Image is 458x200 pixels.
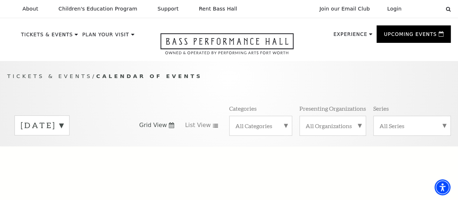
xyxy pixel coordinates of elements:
[139,121,167,129] span: Grid View
[7,72,451,81] p: /
[134,33,320,61] a: Open this option
[199,6,237,12] p: Rent Bass Hall
[58,6,137,12] p: Children's Education Program
[373,105,389,112] p: Series
[306,122,360,130] label: All Organizations
[96,73,202,79] span: Calendar of Events
[434,179,450,195] div: Accessibility Menu
[7,73,92,79] span: Tickets & Events
[235,122,286,130] label: All Categories
[379,122,445,130] label: All Series
[299,105,366,112] p: Presenting Organizations
[22,6,38,12] p: About
[82,32,129,41] p: Plan Your Visit
[21,120,63,131] label: [DATE]
[384,32,437,41] p: Upcoming Events
[413,5,439,12] select: Select:
[157,6,178,12] p: Support
[185,121,211,129] span: List View
[333,32,367,41] p: Experience
[229,105,257,112] p: Categories
[21,32,73,41] p: Tickets & Events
